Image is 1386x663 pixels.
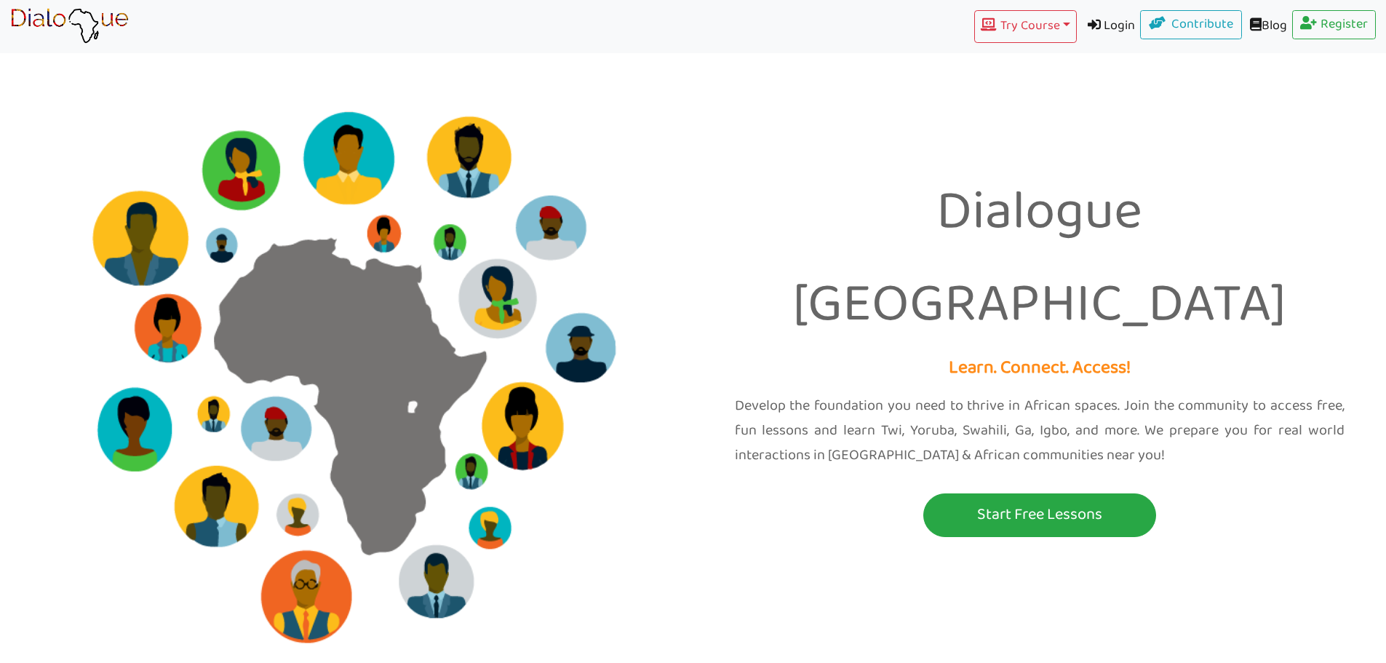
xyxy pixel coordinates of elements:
a: Login [1077,10,1141,43]
img: learn African language platform app [10,8,129,44]
p: Dialogue [GEOGRAPHIC_DATA] [704,167,1376,353]
button: Start Free Lessons [923,493,1156,537]
a: Contribute [1140,10,1242,39]
p: Start Free Lessons [927,501,1152,528]
p: Learn. Connect. Access! [704,353,1376,384]
a: Register [1292,10,1377,39]
button: Try Course [974,10,1076,43]
a: Start Free Lessons [704,493,1376,537]
p: Develop the foundation you need to thrive in African spaces. Join the community to access free, f... [735,394,1345,468]
a: Blog [1242,10,1292,43]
